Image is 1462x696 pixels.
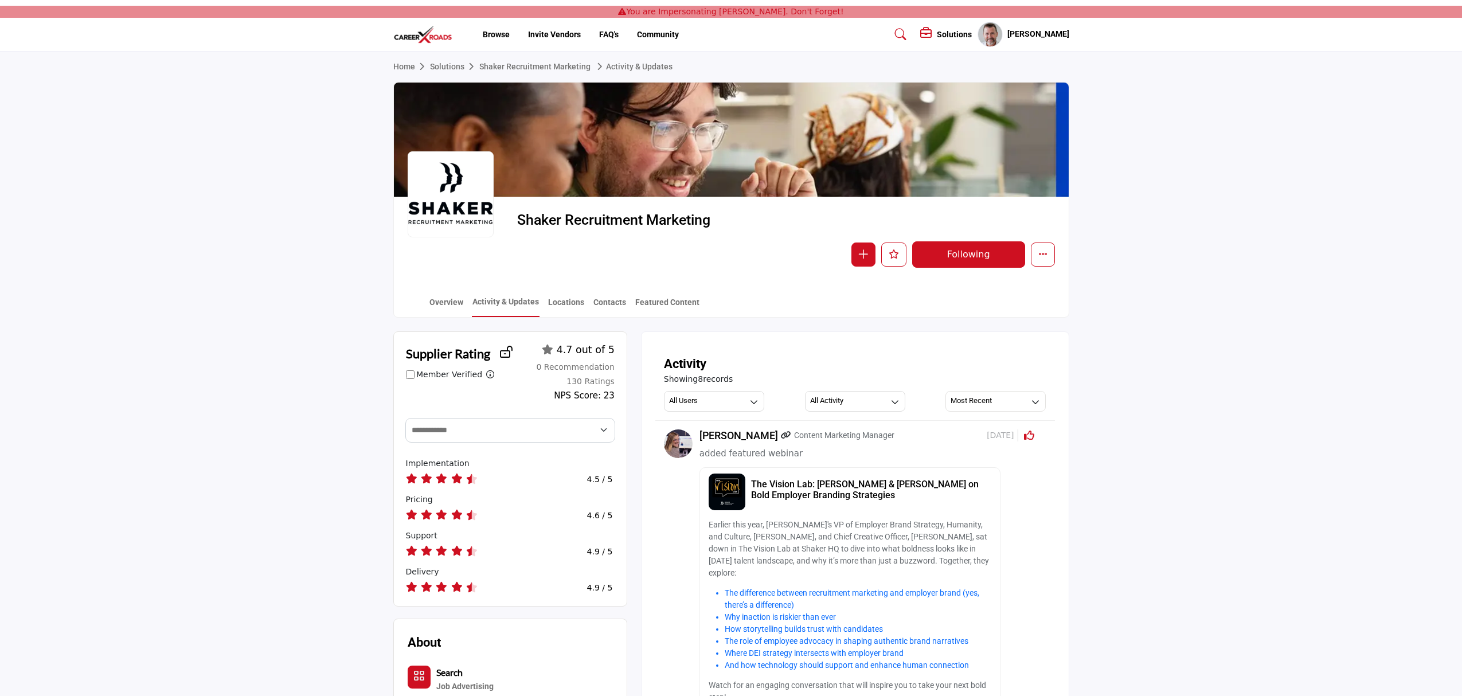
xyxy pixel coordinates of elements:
[664,354,706,373] h2: Activity
[725,611,991,623] li: Why inaction is riskier than ever
[725,647,991,659] li: Where DEI strategy intersects with employer brand
[987,429,1018,441] span: [DATE]
[429,296,464,316] a: Overview
[709,474,745,510] img: the-vision-lab-amanda-shaker-john-graham-jr-on-bold-employer-branding-strategies image
[406,531,437,540] span: How would you rate their support?
[566,377,615,386] span: 130 Ratings
[805,391,905,412] button: All Activity
[1031,243,1055,267] button: More details
[945,391,1046,412] button: Most Recent
[751,479,991,501] h5: The Vision Lab: [PERSON_NAME] & [PERSON_NAME] on Bold Employer Branding Strategies
[884,25,914,44] a: Search
[483,30,510,39] a: Browse
[416,369,482,381] label: Member Verified
[599,30,619,39] a: FAQ's
[393,62,430,71] a: Home
[548,296,585,316] a: Locations
[436,668,463,678] a: Search
[725,623,991,635] li: How storytelling builds trust with candidates
[430,62,479,71] a: Solutions
[794,429,894,441] p: Content Marketing Manager
[393,25,459,44] img: site Logo
[587,583,613,593] h4: 4.9 / 5
[664,429,693,458] img: avtar-image
[408,666,431,689] button: Category Icon
[557,344,615,355] span: 4.7 out of 5
[698,374,703,384] span: 8
[436,667,463,678] b: Search
[408,633,441,652] h2: About
[536,362,614,372] span: 0 Recommendation
[699,448,803,459] span: added featured webinar
[637,30,679,39] a: Community
[587,475,613,484] h4: 4.5 / 5
[406,567,439,576] span: How would you rate their delivery?
[937,29,972,40] h5: Solutions
[699,429,778,442] h5: [PERSON_NAME]
[951,396,992,406] h3: Most Recent
[436,679,595,694] div: Platforms and strategies for advertising job openings to attract a wide range of qualified candid...
[406,459,470,468] span: How would you rate their implementation?
[978,22,1003,47] button: Show hide supplier dropdown
[669,396,698,406] h3: All Users
[479,62,591,71] a: Shaker Recruitment Marketing
[920,28,972,41] div: Solutions
[912,241,1025,268] button: Following
[725,659,991,671] li: And how technology should support and enhance human connection
[664,373,733,385] span: Showing records
[436,679,595,694] a: Job Advertising
[1007,29,1069,40] h5: [PERSON_NAME]
[517,211,776,230] span: Shaker Recruitment Marketing
[725,587,991,611] li: The difference between recruitment marketing and employer brand (yes, there’s a difference)
[709,519,991,579] p: Earlier this year, [PERSON_NAME]'s VP of Employer Brand Strategy, Humanity, and Culture, [PERSON_...
[528,30,581,39] a: Invite Vendors
[593,296,627,316] a: Contacts
[635,296,700,316] a: Featured Content
[725,635,991,647] li: The role of employee advocacy in shaping authentic brand narratives
[1024,430,1034,440] i: Click to Rate this activity
[664,391,764,412] button: All Users
[593,62,673,71] a: Activity & Updates
[406,495,433,504] span: How would you rate their pricing?
[554,389,614,402] div: NPS Score: 23
[781,429,791,441] a: Link of redirect to contact profile URL
[881,243,906,267] button: Like
[587,547,613,557] h4: 4.9 / 5
[406,344,490,363] h2: Supplier Rating
[472,296,540,317] a: Activity & Updates
[587,511,613,521] h4: 4.6 / 5
[810,396,843,406] h3: All Activity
